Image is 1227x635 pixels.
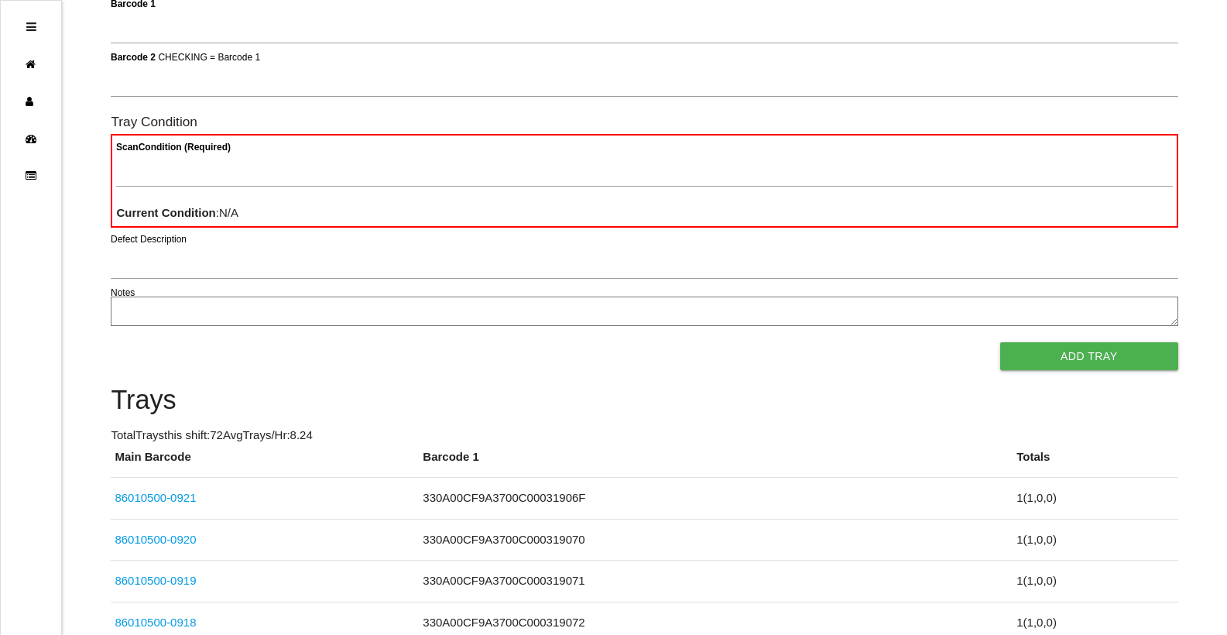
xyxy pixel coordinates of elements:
b: Barcode 2 [111,51,156,62]
a: 86010500-0920 [115,533,196,546]
label: Defect Description [111,232,187,246]
p: Total Trays this shift: 72 Avg Trays /Hr: 8.24 [111,427,1177,444]
td: 330A00CF9A3700C000319070 [419,519,1013,561]
th: Main Barcode [111,448,419,478]
a: 86010500-0919 [115,574,196,587]
b: Scan Condition (Required) [116,142,231,153]
button: Add Tray [1000,342,1178,370]
label: Notes [111,286,135,300]
h6: Tray Condition [111,115,1177,129]
td: 1 ( 1 , 0 , 0 ) [1013,561,1177,602]
b: Current Condition [116,206,215,219]
span: : N/A [116,206,238,219]
h4: Trays [111,386,1177,415]
a: 86010500-0921 [115,491,196,504]
td: 1 ( 1 , 0 , 0 ) [1013,519,1177,561]
td: 330A00CF9A3700C000319071 [419,561,1013,602]
div: Open [26,9,36,46]
td: 1 ( 1 , 0 , 0 ) [1013,478,1177,520]
th: Totals [1013,448,1177,478]
a: 86010500-0918 [115,616,196,629]
td: 330A00CF9A3700C00031906F [419,478,1013,520]
th: Barcode 1 [419,448,1013,478]
span: CHECKING = Barcode 1 [159,51,261,62]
